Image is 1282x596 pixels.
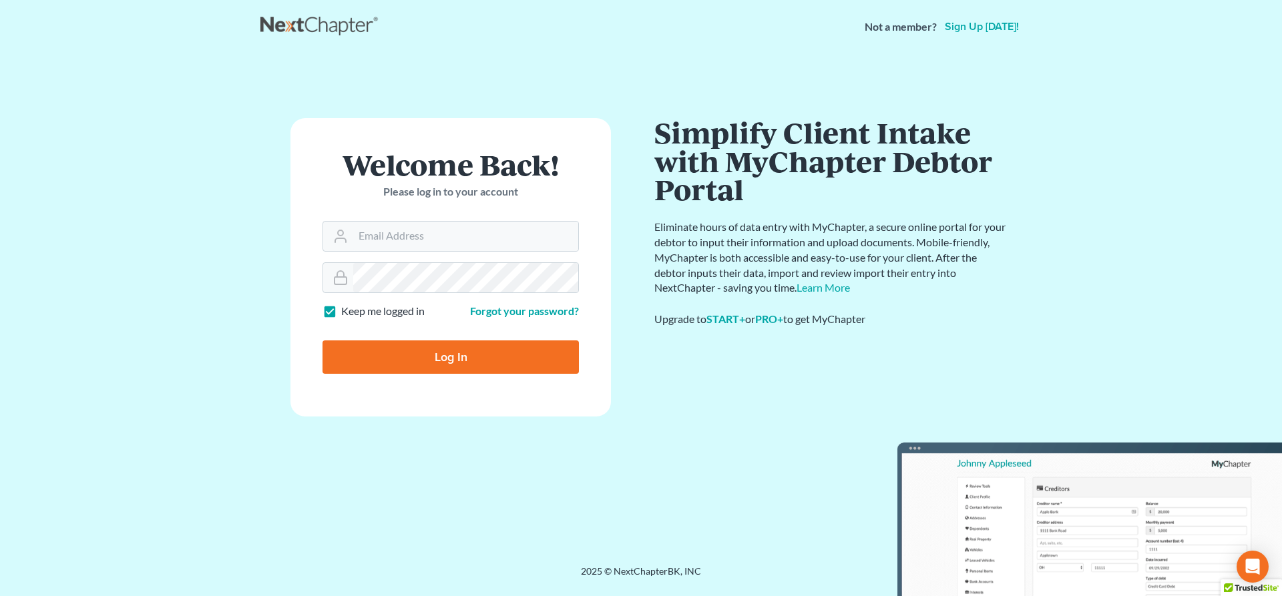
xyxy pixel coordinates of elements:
[1237,551,1269,583] div: Open Intercom Messenger
[323,340,579,374] input: Log In
[353,222,578,251] input: Email Address
[654,118,1008,204] h1: Simplify Client Intake with MyChapter Debtor Portal
[654,312,1008,327] div: Upgrade to or to get MyChapter
[341,304,425,319] label: Keep me logged in
[470,304,579,317] a: Forgot your password?
[755,312,783,325] a: PRO+
[260,565,1022,589] div: 2025 © NextChapterBK, INC
[654,220,1008,296] p: Eliminate hours of data entry with MyChapter, a secure online portal for your debtor to input the...
[942,21,1022,32] a: Sign up [DATE]!
[865,19,937,35] strong: Not a member?
[323,150,579,179] h1: Welcome Back!
[323,184,579,200] p: Please log in to your account
[797,281,850,294] a: Learn More
[706,312,745,325] a: START+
